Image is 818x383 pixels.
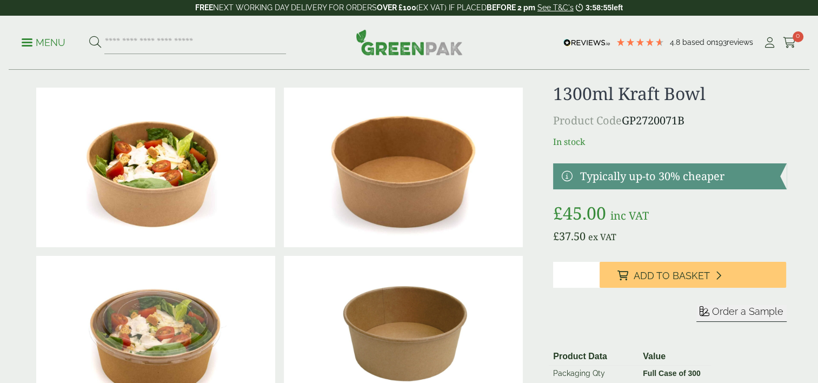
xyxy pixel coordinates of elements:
[553,113,786,129] p: GP2720071B
[783,37,796,48] i: Cart
[639,348,711,366] th: Value
[643,369,701,378] strong: Full Case of 300
[549,348,639,366] th: Product Data
[783,35,796,51] a: 0
[633,270,709,282] span: Add to Basket
[763,37,776,48] i: My Account
[537,3,574,12] a: See T&C's
[553,201,563,224] span: £
[195,3,213,12] strong: FREE
[715,38,727,47] span: 193
[36,88,275,247] img: Kraft Bowl 1300ml With Ceaser Salad
[616,37,664,47] div: 4.8 Stars
[549,366,639,382] td: Packaging Qty
[588,231,616,243] span: ex VAT
[553,229,586,243] bdi: 37.50
[553,135,786,148] p: In stock
[793,31,803,42] span: 0
[553,83,786,104] h1: 1300ml Kraft Bowl
[600,262,786,288] button: Add to Basket
[22,36,65,49] p: Menu
[610,208,649,223] span: inc VAT
[22,36,65,47] a: Menu
[563,39,610,47] img: REVIEWS.io
[696,305,787,322] button: Order a Sample
[670,38,682,47] span: 4.8
[284,88,523,247] img: Kraft Bowl 1300ml
[586,3,611,12] span: 3:58:55
[727,38,753,47] span: reviews
[553,201,606,224] bdi: 45.00
[377,3,416,12] strong: OVER £100
[487,3,535,12] strong: BEFORE 2 pm
[712,306,783,317] span: Order a Sample
[553,113,622,128] span: Product Code
[611,3,623,12] span: left
[356,29,463,55] img: GreenPak Supplies
[682,38,715,47] span: Based on
[553,229,559,243] span: £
